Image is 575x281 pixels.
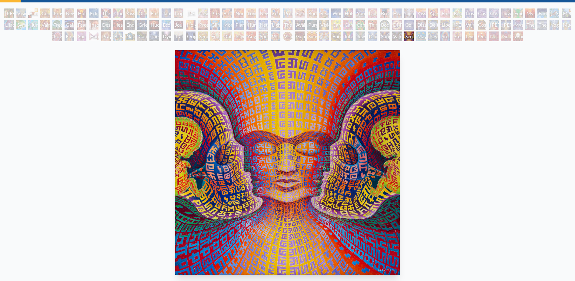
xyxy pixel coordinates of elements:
[513,20,523,30] div: Mystic Eye
[453,8,462,18] div: Bond
[440,31,450,41] div: Steeplehead 1
[319,20,329,30] div: Vision Tree
[428,8,438,18] div: Aperture
[186,8,196,18] div: [DEMOGRAPHIC_DATA] Embryo
[113,8,123,18] div: One Taste
[259,20,268,30] div: Networks
[477,31,486,41] div: One
[319,8,329,18] div: Reading
[101,31,111,41] div: Praying Hands
[40,20,50,30] div: Vajra Horse
[40,8,50,18] div: Contemplation
[477,8,486,18] div: Cosmic Artist
[162,8,171,18] div: Tantra
[525,8,535,18] div: Mysteriosa 2
[550,8,559,18] div: [US_STATE] Song
[52,8,62,18] div: Praying
[343,8,353,18] div: Holy Family
[343,31,353,41] div: Interbeing
[295,8,305,18] div: Family
[89,31,99,41] div: Hands that See
[77,31,86,41] div: Spirit Animates the Flesh
[259,31,268,41] div: Spectral Lotus
[465,20,474,30] div: Vajra Guru
[77,8,86,18] div: Holy Grail
[453,31,462,41] div: Steeplehead 2
[428,20,438,30] div: Deities & Demons Drinking from the Milky Pool
[149,8,159,18] div: Embracing
[343,20,353,30] div: Cannabis Sutra
[307,8,317,18] div: Boo-boo
[416,20,426,30] div: Dissectional Art for Tool's Lateralus CD
[562,8,571,18] div: Metamorphosis
[234,31,244,41] div: Psychomicrograph of a Fractal Paisley Cherub Feather Tip
[465,8,474,18] div: Cosmic Creativity
[101,8,111,18] div: The Kiss
[356,31,365,41] div: Jewel Being
[234,8,244,18] div: Nursing
[283,31,293,41] div: Vision [PERSON_NAME]
[137,31,147,41] div: Caring
[113,20,123,30] div: Headache
[125,20,135,30] div: Endarkenment
[174,20,183,30] div: Journey of the Wounded Healer
[4,8,14,18] div: [PERSON_NAME] & Eve
[331,8,341,18] div: Wonder
[4,20,14,30] div: Lilacs
[28,8,38,18] div: Body, Mind, Spirit
[428,31,438,41] div: Peyote Being
[125,31,135,41] div: Nature of Mind
[113,31,123,41] div: Blessing Hand
[477,20,486,30] div: Cosmic [DEMOGRAPHIC_DATA]
[246,8,256,18] div: Love Circuit
[513,8,523,18] div: Emerald Grail
[392,20,402,30] div: DMT - The Spirit Molecule
[440,8,450,18] div: Empowerment
[307,20,317,30] div: Purging
[222,20,232,30] div: Monochord
[222,8,232,18] div: Birth
[198,31,208,41] div: Seraphic Transport Docking on the Third Eye
[65,20,74,30] div: Gaia
[368,20,377,30] div: Third Eye Tears of Joy
[380,20,389,30] div: Body/Mind as a Vibratory Field of Energy
[416,8,426,18] div: Kiss of the [MEDICAL_DATA]
[210,20,220,30] div: Glimpsing the Empyrean
[174,8,183,18] div: Copulating
[283,20,293,30] div: The Shulgins and their Alchemical Angels
[537,20,547,30] div: Theologue
[307,31,317,41] div: Sunyata
[65,31,74,41] div: Firewalking
[331,31,341,41] div: Bardo Being
[259,8,268,18] div: New Family
[52,31,62,41] div: Power to the Peaceful
[283,8,293,18] div: Promise
[210,31,220,41] div: Fractal Eyes
[368,31,377,41] div: Diamond Being
[137,8,147,18] div: Ocean of Love Bliss
[404,31,414,41] div: Secret Writing Being
[537,8,547,18] div: Earth Energies
[271,20,280,30] div: Lightworker
[489,31,499,41] div: Net of Being
[234,20,244,30] div: Planetary Prayers
[89,8,99,18] div: Eclipse
[295,20,305,30] div: Ayahuasca Visitation
[465,31,474,41] div: Oversoul
[525,20,535,30] div: The Seer
[356,20,365,30] div: Cannabacchus
[162,31,171,41] div: Dying
[52,20,62,30] div: Tree & Person
[246,20,256,30] div: Human Geometry
[16,20,26,30] div: Symbiosis: Gall Wasp & Oak Tree
[222,31,232,41] div: Ophanic Eyelash
[368,8,377,18] div: Laughing Man
[416,31,426,41] div: Mayan Being
[186,31,196,41] div: Original Face
[89,20,99,30] div: Insomnia
[380,8,389,18] div: Breathing
[380,31,389,41] div: Song of Vajra Being
[16,8,26,18] div: Visionary Origin of Language
[392,31,402,41] div: Vajra Being
[319,31,329,41] div: Cosmic Elf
